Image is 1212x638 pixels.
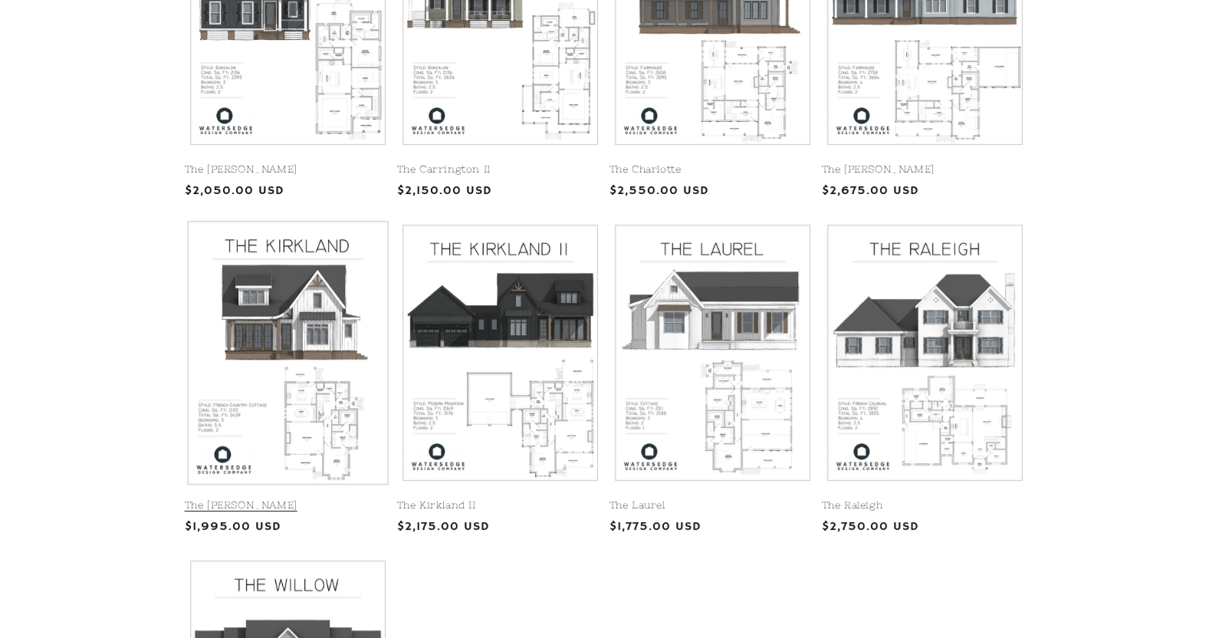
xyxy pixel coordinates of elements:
[397,163,603,176] a: The Carrington II
[609,163,816,176] a: The Charlotte
[609,499,816,512] a: The Laurel
[185,499,391,512] a: The [PERSON_NAME]
[185,163,391,176] a: The [PERSON_NAME]
[397,499,603,512] a: The Kirkland II
[822,163,1028,176] a: The [PERSON_NAME]
[822,499,1028,512] a: The Raleigh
